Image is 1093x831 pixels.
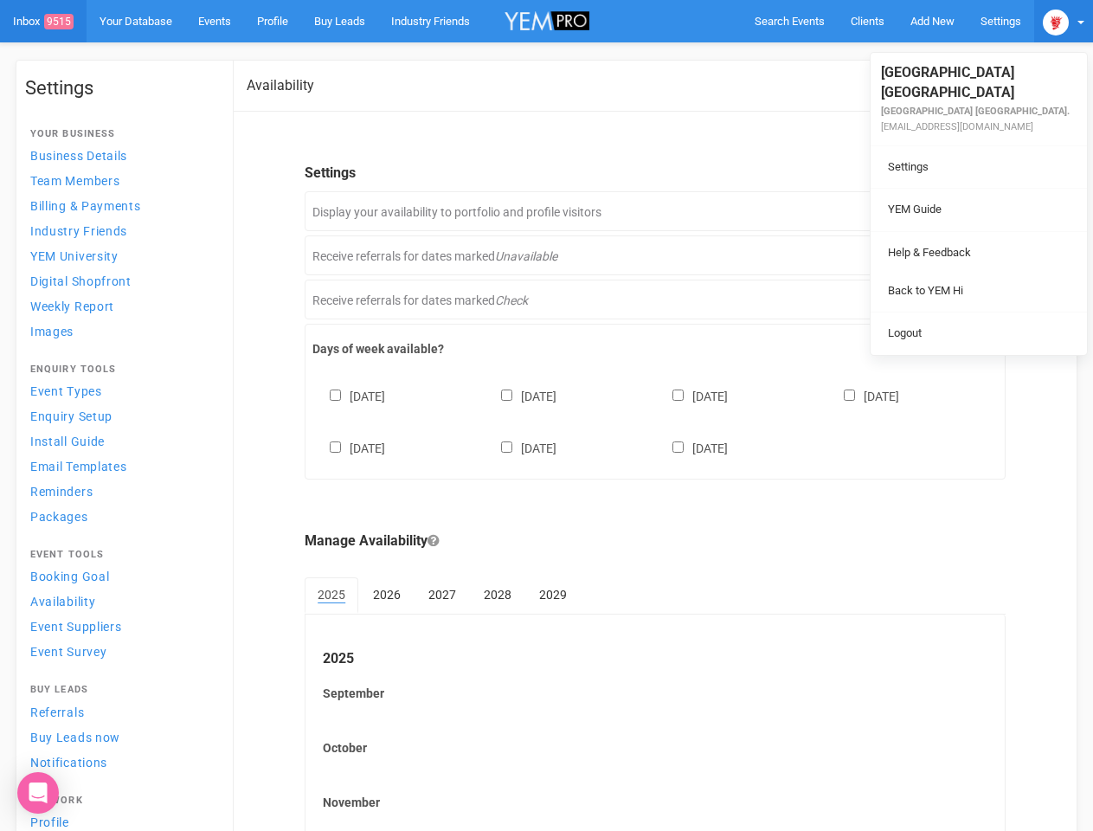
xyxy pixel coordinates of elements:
[844,390,855,401] input: [DATE]
[305,164,1006,184] legend: Settings
[495,249,557,263] em: Unavailable
[25,404,215,428] a: Enquiry Setup
[1043,10,1069,35] img: open-uri20250107-2-1pbi2ie
[875,274,1083,308] a: Back to YEM Hi
[30,685,210,695] h4: Buy Leads
[25,564,215,588] a: Booking Goal
[25,219,215,242] a: Industry Friends
[25,750,215,774] a: Notifications
[30,485,93,499] span: Reminders
[25,480,215,503] a: Reminders
[875,236,1083,270] a: Help & Feedback
[30,570,109,583] span: Booking Goal
[875,193,1083,227] a: YEM Guide
[826,386,899,405] label: [DATE]
[330,390,341,401] input: [DATE]
[323,794,987,811] label: November
[25,454,215,478] a: Email Templates
[471,577,524,612] a: 2028
[305,280,1006,319] div: Receive referrals for dates marked
[25,294,215,318] a: Weekly Report
[875,151,1083,184] a: Settings
[312,438,385,457] label: [DATE]
[323,685,987,702] label: September
[25,144,215,167] a: Business Details
[655,386,728,405] label: [DATE]
[25,169,215,192] a: Team Members
[30,510,88,524] span: Packages
[501,441,512,453] input: [DATE]
[323,739,987,757] label: October
[851,15,884,28] span: Clients
[910,15,955,28] span: Add New
[323,649,987,669] legend: 2025
[30,409,113,423] span: Enquiry Setup
[25,244,215,267] a: YEM University
[25,615,215,638] a: Event Suppliers
[305,577,358,614] a: 2025
[30,149,127,163] span: Business Details
[30,300,114,313] span: Weekly Report
[881,121,1033,132] small: [EMAIL_ADDRESS][DOMAIN_NAME]
[360,577,414,612] a: 2026
[30,645,106,659] span: Event Survey
[25,725,215,749] a: Buy Leads now
[25,640,215,663] a: Event Survey
[30,550,210,560] h4: Event Tools
[330,441,341,453] input: [DATE]
[495,293,528,307] em: Check
[25,505,215,528] a: Packages
[25,700,215,724] a: Referrals
[655,438,728,457] label: [DATE]
[305,191,1006,231] div: Display your availability to portfolio and profile visitors
[312,386,385,405] label: [DATE]
[415,577,469,612] a: 2027
[484,386,556,405] label: [DATE]
[875,317,1083,351] a: Logout
[30,274,132,288] span: Digital Shopfront
[30,199,141,213] span: Billing & Payments
[25,429,215,453] a: Install Guide
[672,390,684,401] input: [DATE]
[672,441,684,453] input: [DATE]
[25,78,215,99] h1: Settings
[484,438,556,457] label: [DATE]
[501,390,512,401] input: [DATE]
[881,106,1070,117] small: [GEOGRAPHIC_DATA] [GEOGRAPHIC_DATA].
[25,319,215,343] a: Images
[25,379,215,403] a: Event Types
[30,595,95,609] span: Availability
[30,325,74,338] span: Images
[25,589,215,613] a: Availability
[30,174,119,188] span: Team Members
[30,756,107,770] span: Notifications
[305,235,1006,275] div: Receive referrals for dates marked
[30,460,127,473] span: Email Templates
[30,129,210,139] h4: Your Business
[25,269,215,293] a: Digital Shopfront
[881,64,1014,100] span: [GEOGRAPHIC_DATA] [GEOGRAPHIC_DATA]
[17,772,59,814] div: Open Intercom Messenger
[247,78,314,93] h2: Availability
[25,194,215,217] a: Billing & Payments
[30,796,210,806] h4: Network
[44,14,74,29] span: 9515
[30,384,102,398] span: Event Types
[30,435,105,448] span: Install Guide
[30,620,122,634] span: Event Suppliers
[526,577,580,612] a: 2029
[30,249,119,263] span: YEM University
[30,364,210,375] h4: Enquiry Tools
[755,15,825,28] span: Search Events
[305,531,1006,551] legend: Manage Availability
[312,340,998,358] label: Days of week available?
